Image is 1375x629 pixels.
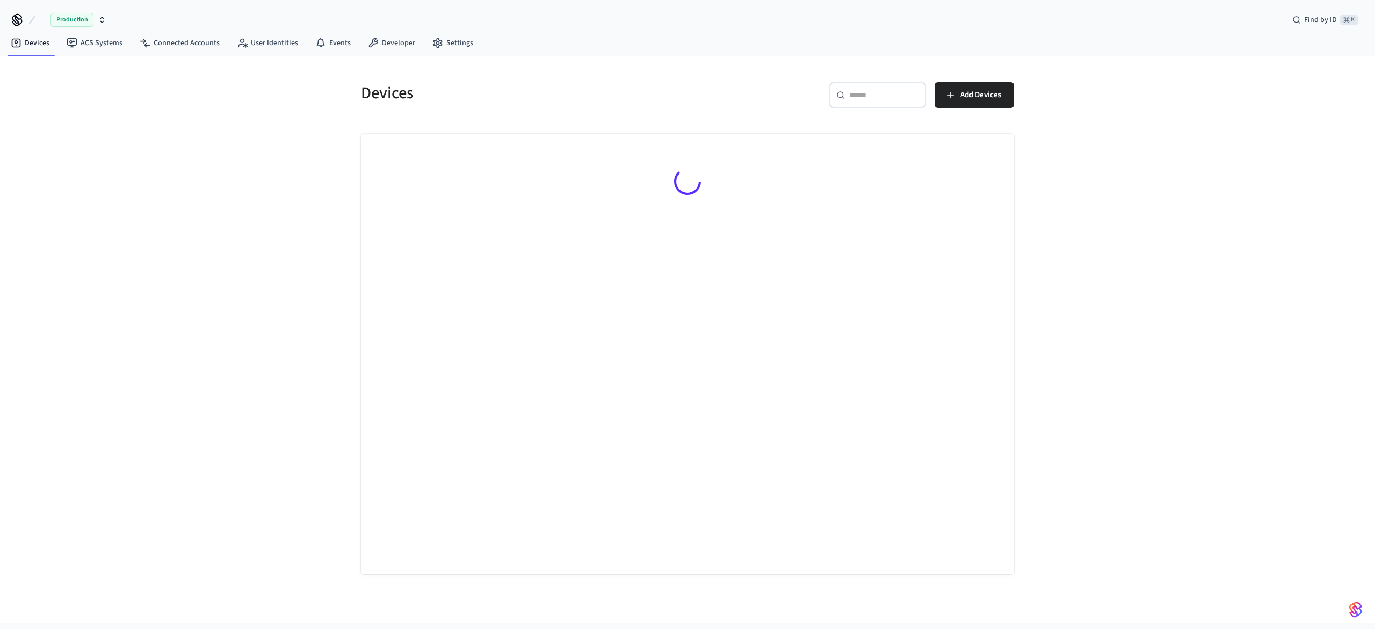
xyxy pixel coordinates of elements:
img: SeamLogoGradient.69752ec5.svg [1349,601,1362,618]
a: Settings [424,33,482,53]
h5: Devices [361,82,681,104]
a: Events [307,33,359,53]
span: Find by ID [1304,15,1337,25]
span: Production [50,13,93,27]
span: ⌘ K [1340,15,1358,25]
a: Developer [359,33,424,53]
button: Add Devices [935,82,1014,108]
a: User Identities [228,33,307,53]
a: Devices [2,33,58,53]
div: Find by ID⌘ K [1284,10,1366,30]
a: ACS Systems [58,33,131,53]
span: Add Devices [960,88,1001,102]
a: Connected Accounts [131,33,228,53]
